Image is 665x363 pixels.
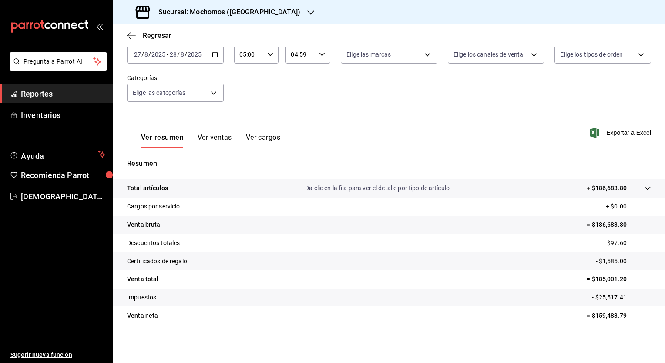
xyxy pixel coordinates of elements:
button: Regresar [127,31,171,40]
input: -- [134,51,141,58]
input: -- [144,51,148,58]
p: - $1,585.00 [596,257,651,266]
p: Cargos por servicio [127,202,180,211]
input: ---- [187,51,202,58]
p: Venta total [127,275,158,284]
button: Ver ventas [198,133,232,148]
p: Total artículos [127,184,168,193]
span: [DEMOGRAPHIC_DATA][PERSON_NAME] [21,191,106,202]
input: -- [169,51,177,58]
span: - [167,51,168,58]
input: ---- [151,51,166,58]
p: Descuentos totales [127,239,180,248]
p: = $159,483.79 [587,311,651,320]
a: Pregunta a Parrot AI [6,63,107,72]
p: Da clic en la fila para ver el detalle por tipo de artículo [305,184,450,193]
span: Elige los canales de venta [453,50,523,59]
p: Venta bruta [127,220,160,229]
span: Elige las marcas [346,50,391,59]
p: + $0.00 [606,202,651,211]
label: Categorías [127,75,224,81]
p: = $186,683.80 [587,220,651,229]
span: Recomienda Parrot [21,169,106,181]
p: Impuestos [127,293,156,302]
div: navigation tabs [141,133,280,148]
p: Venta neta [127,311,158,320]
button: Exportar a Excel [591,128,651,138]
button: Ver resumen [141,133,184,148]
span: Pregunta a Parrot AI [24,57,94,66]
span: Elige los tipos de orden [560,50,623,59]
span: Sugerir nueva función [10,350,106,360]
button: Ver cargos [246,133,281,148]
span: Inventarios [21,109,106,121]
button: Pregunta a Parrot AI [10,52,107,71]
span: / [148,51,151,58]
span: / [185,51,187,58]
p: = $185,001.20 [587,275,651,284]
span: Regresar [143,31,171,40]
button: open_drawer_menu [96,23,103,30]
p: + $186,683.80 [587,184,627,193]
span: Elige las categorías [133,88,186,97]
p: Certificados de regalo [127,257,187,266]
p: - $97.60 [604,239,651,248]
span: Ayuda [21,149,94,160]
p: - $25,517.41 [592,293,651,302]
span: / [141,51,144,58]
span: / [177,51,180,58]
p: Resumen [127,158,651,169]
span: Reportes [21,88,106,100]
h3: Sucursal: Mochomos ([GEOGRAPHIC_DATA]) [151,7,300,17]
input: -- [180,51,185,58]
